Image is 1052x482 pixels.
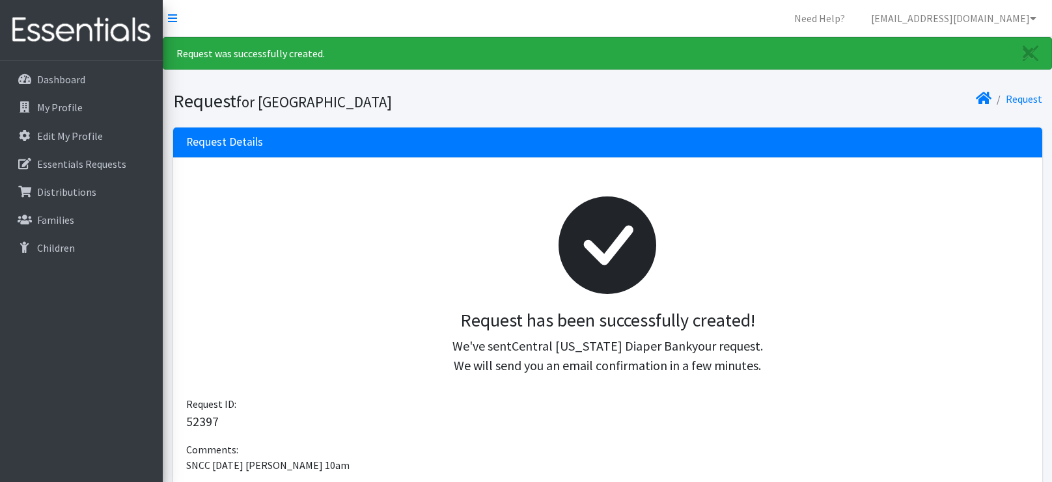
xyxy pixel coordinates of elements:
[5,8,158,52] img: HumanEssentials
[37,213,74,226] p: Families
[186,443,238,456] span: Comments:
[5,151,158,177] a: Essentials Requests
[5,235,158,261] a: Children
[1010,38,1051,69] a: Close
[37,129,103,142] p: Edit My Profile
[236,92,392,111] small: for [GEOGRAPHIC_DATA]
[512,338,692,354] span: Central [US_STATE] Diaper Bank
[197,310,1019,332] h3: Request has been successfully created!
[37,185,96,198] p: Distributions
[37,157,126,170] p: Essentials Requests
[37,101,83,114] p: My Profile
[197,336,1019,375] p: We've sent your request. We will send you an email confirmation in a few minutes.
[5,207,158,233] a: Families
[784,5,855,31] a: Need Help?
[5,179,158,205] a: Distributions
[186,457,1029,473] p: SNCC [DATE] [PERSON_NAME] 10am
[186,412,1029,431] p: 52397
[5,94,158,120] a: My Profile
[5,123,158,149] a: Edit My Profile
[186,135,263,149] h3: Request Details
[1006,92,1042,105] a: Request
[861,5,1047,31] a: [EMAIL_ADDRESS][DOMAIN_NAME]
[186,397,236,410] span: Request ID:
[163,37,1052,70] div: Request was successfully created.
[5,66,158,92] a: Dashboard
[37,73,85,86] p: Dashboard
[37,241,75,254] p: Children
[173,90,603,113] h1: Request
